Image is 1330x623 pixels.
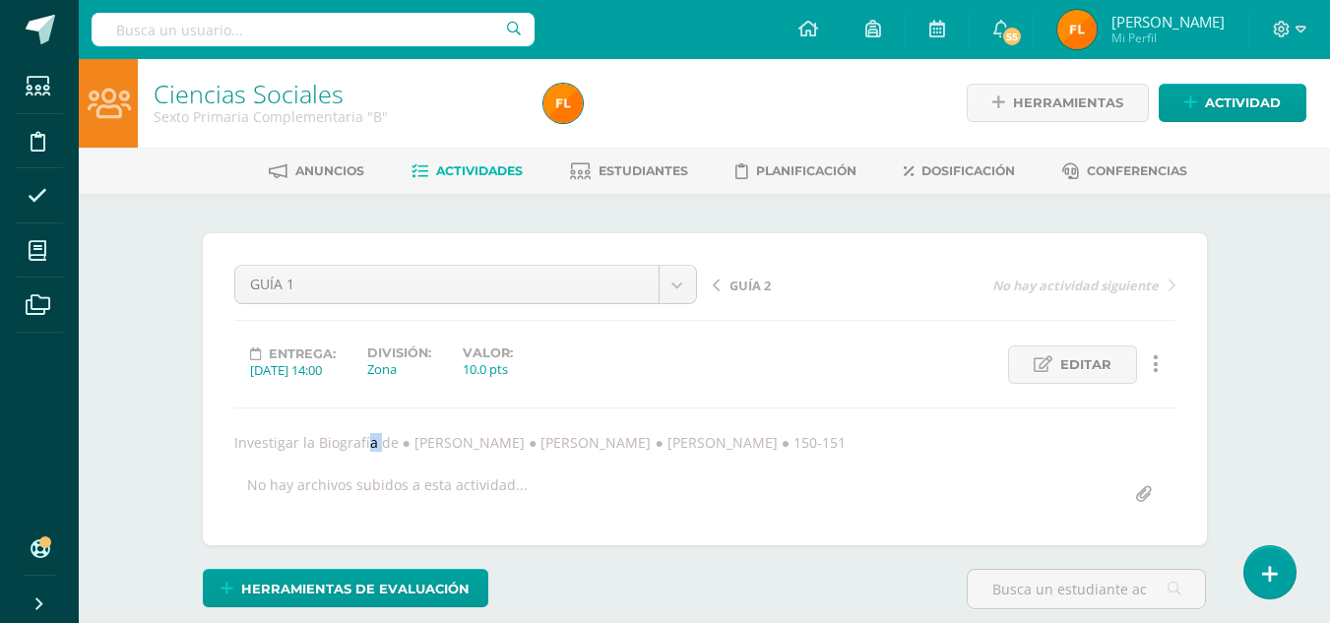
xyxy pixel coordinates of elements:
[367,345,431,360] label: División:
[570,156,688,187] a: Estudiantes
[756,163,856,178] span: Planificación
[154,107,520,126] div: Sexto Primaria Complementaria 'B'
[599,163,688,178] span: Estudiantes
[269,346,336,361] span: Entrega:
[226,433,1183,452] div: Investigar la Biografía de ● [PERSON_NAME] ● [PERSON_NAME] ● [PERSON_NAME] ● 150-151
[154,77,344,110] a: Ciencias Sociales
[543,84,583,123] img: 25f6e6797fd9adb8834a93e250faf539.png
[968,570,1205,608] input: Busca un estudiante aquí...
[241,571,470,607] span: Herramientas de evaluación
[967,84,1149,122] a: Herramientas
[463,360,513,378] div: 10.0 pts
[1159,84,1306,122] a: Actividad
[1057,10,1097,49] img: 25f6e6797fd9adb8834a93e250faf539.png
[1062,156,1187,187] a: Conferencias
[295,163,364,178] span: Anuncios
[1001,26,1023,47] span: 55
[463,345,513,360] label: Valor:
[992,277,1159,294] span: No hay actividad siguiente
[1013,85,1123,121] span: Herramientas
[735,156,856,187] a: Planificación
[904,156,1015,187] a: Dosificación
[921,163,1015,178] span: Dosificación
[1087,163,1187,178] span: Conferencias
[729,277,771,294] span: GUÍA 2
[235,266,696,303] a: GUÍA 1
[412,156,523,187] a: Actividades
[154,80,520,107] h1: Ciencias Sociales
[247,475,528,514] div: No hay archivos subidos a esta actividad...
[92,13,535,46] input: Busca un usuario...
[250,266,644,303] span: GUÍA 1
[436,163,523,178] span: Actividades
[203,569,488,607] a: Herramientas de evaluación
[250,361,336,379] div: [DATE] 14:00
[367,360,431,378] div: Zona
[1205,85,1281,121] span: Actividad
[1060,346,1111,383] span: Editar
[1111,12,1225,31] span: [PERSON_NAME]
[1111,30,1225,46] span: Mi Perfil
[269,156,364,187] a: Anuncios
[713,275,944,294] a: GUÍA 2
